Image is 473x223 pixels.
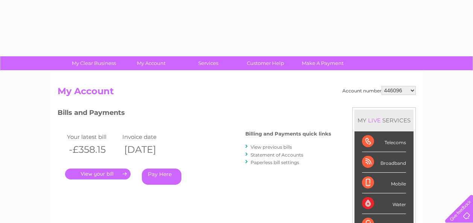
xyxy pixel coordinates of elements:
th: -£358.15 [65,142,121,157]
a: . [65,169,131,179]
th: [DATE] [120,142,176,157]
td: Invoice date [120,132,176,142]
div: Broadband [362,152,406,173]
a: Make A Payment [292,56,354,70]
div: Telecoms [362,131,406,152]
h4: Billing and Payments quick links [245,131,331,137]
td: Your latest bill [65,132,121,142]
a: Customer Help [234,56,297,70]
a: Pay Here [142,169,181,185]
div: Account number [342,86,416,95]
a: Services [177,56,239,70]
a: My Clear Business [63,56,125,70]
a: My Account [120,56,182,70]
a: Statement of Accounts [251,152,303,158]
div: Water [362,193,406,214]
div: LIVE [367,117,382,124]
h3: Bills and Payments [58,107,331,121]
a: Paperless bill settings [251,160,299,165]
div: MY SERVICES [354,110,414,131]
div: Mobile [362,173,406,193]
h2: My Account [58,86,416,100]
a: View previous bills [251,144,292,150]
